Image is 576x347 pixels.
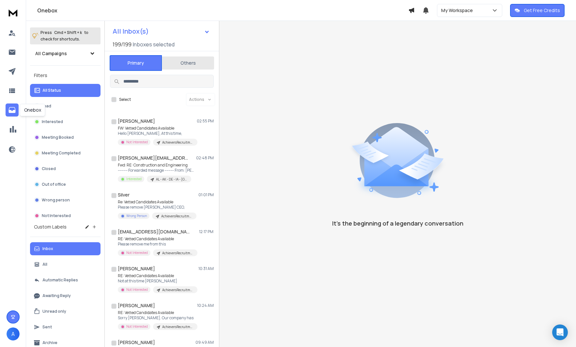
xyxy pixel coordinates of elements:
p: 01:01 PM [198,192,214,197]
p: 10:31 AM [198,266,214,271]
p: Not Interested [126,287,148,292]
p: ---------- Forwarded message --------- From: [PERSON_NAME] [118,168,196,173]
p: AchieversRecruitment-[US_STATE]- [162,251,194,256]
button: Not Interested [30,209,101,222]
p: Please remove [PERSON_NAME] CEO, [118,205,196,210]
button: Get Free Credits [510,4,565,17]
p: 10:24 AM [197,303,214,308]
p: AchieversRecruitment-[US_STATE]- [162,140,194,145]
p: AL - AK - DE - IA - [GEOGRAPHIC_DATA] - [GEOGRAPHIC_DATA] - ME- [GEOGRAPHIC_DATA] - [GEOGRAPHIC_D... [156,177,187,182]
h1: All Campaigns [35,50,67,57]
button: A [7,327,20,340]
p: Not Interested [126,324,148,329]
p: RE: Vetted Candidates Available [118,273,196,278]
p: Not Interested [42,213,71,218]
h1: All Inbox(s) [113,28,149,35]
p: Interested [42,119,63,124]
p: Interested [126,177,142,181]
button: Out of office [30,178,101,191]
p: Press to check for shortcuts. [40,29,88,42]
p: RE: Vetted Candidates Available [118,310,196,315]
button: Interested [30,115,101,128]
p: Archive [42,340,57,345]
p: Automatic Replies [42,277,78,283]
button: Lead [30,100,101,113]
p: Wrong person [42,197,70,203]
h3: Filters [30,71,101,80]
p: Awaiting Reply [42,293,71,298]
button: All Inbox(s) [107,25,215,38]
h1: [EMAIL_ADDRESS][DOMAIN_NAME] [118,229,190,235]
button: Closed [30,162,101,175]
p: 09:49 AM [195,340,214,345]
span: Cmd + Shift + k [53,29,83,36]
p: RE: Vetted Candidates Available [118,236,196,242]
p: AchieversRecruitment-[US_STATE]- [162,324,194,329]
p: AchieversRecruitment-[US_STATE]- [162,288,194,292]
button: Unread only [30,305,101,318]
button: Awaiting Reply [30,289,101,302]
button: Inbox [30,242,101,255]
p: Closed [42,166,56,171]
p: All [42,262,47,267]
h1: Silver [118,192,130,198]
p: Fwd: RE: Construction and Engineering [118,163,196,168]
p: Sent [42,324,52,330]
p: 12:17 PM [199,229,214,234]
span: 199 / 199 [113,40,132,48]
p: FW: Vetted Candidates Available [118,126,196,131]
div: Open Intercom Messenger [552,324,568,340]
button: Others [162,56,214,70]
p: It’s the beginning of a legendary conversation [332,219,463,228]
p: Lead [42,103,51,109]
img: logo [7,7,20,19]
label: Select [119,97,131,102]
p: All Status [42,88,61,93]
button: All [30,258,101,271]
div: Onebox [20,104,45,116]
p: 02:55 PM [197,118,214,124]
p: Not Interested [126,140,148,145]
h1: [PERSON_NAME] [118,302,155,309]
h1: Onebox [37,7,408,14]
p: Meeting Booked [42,135,74,140]
h1: [PERSON_NAME] [118,265,155,272]
p: Wrong Person [126,213,147,218]
button: All Campaigns [30,47,101,60]
button: All Status [30,84,101,97]
button: Primary [110,55,162,71]
p: Meeting Completed [42,150,81,156]
p: 02:48 PM [196,155,214,161]
p: Out of office [42,182,66,187]
button: Wrong person [30,194,101,207]
p: Get Free Credits [524,7,560,14]
h1: [PERSON_NAME] [118,118,155,124]
h1: [PERSON_NAME][EMAIL_ADDRESS][DOMAIN_NAME] [118,155,190,161]
p: AchieversRecruitment-[US_STATE]- [161,214,193,219]
p: Not Interested [126,250,148,255]
h3: Inboxes selected [133,40,175,48]
p: My Workspace [441,7,475,14]
p: Not at this time [PERSON_NAME] [118,278,196,284]
p: Unread only [42,309,66,314]
p: Inbox [42,246,53,251]
h3: Custom Labels [34,224,67,230]
button: Automatic Replies [30,274,101,287]
p: Please remove me from this [118,242,196,247]
button: Meeting Completed [30,147,101,160]
p: Hello [PERSON_NAME], At this time, [118,131,196,136]
h1: [PERSON_NAME] [118,339,155,346]
p: Re: Vetted Candidates Available [118,199,196,205]
p: Sorry [PERSON_NAME]. Our company has [118,315,196,321]
button: Sent [30,321,101,334]
button: Meeting Booked [30,131,101,144]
